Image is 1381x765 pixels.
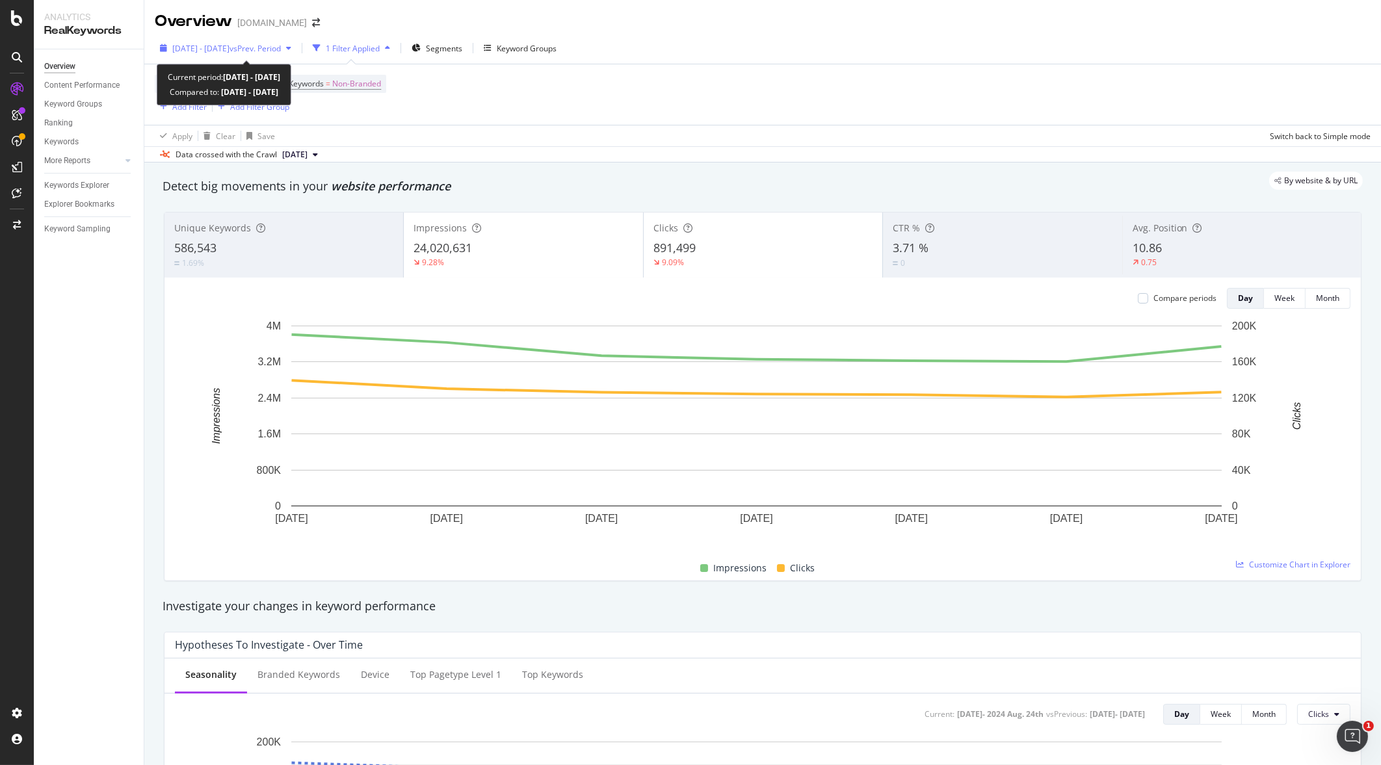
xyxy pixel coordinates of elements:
img: Equal [893,261,898,265]
button: Day [1227,288,1264,309]
a: Content Performance [44,79,135,92]
span: 24,020,631 [414,240,472,255]
text: [DATE] [1205,513,1237,524]
div: Top Keywords [522,668,583,681]
button: Keyword Groups [479,38,562,58]
text: [DATE] [430,513,463,524]
span: Segments [426,43,462,54]
a: Customize Chart in Explorer [1236,559,1350,570]
text: 4M [267,320,281,331]
button: 1 Filter Applied [308,38,395,58]
div: 0 [901,257,905,268]
div: Overview [155,10,232,32]
div: Add Filter [172,101,207,112]
div: [DATE] - 2024 Aug. 24th [957,708,1044,720]
a: Keyword Sampling [44,222,135,236]
span: Non-Branded [332,75,381,93]
div: [DOMAIN_NAME] [237,16,307,29]
div: Current: [925,708,954,720]
text: [DATE] [585,513,618,524]
button: Switch back to Simple mode [1265,125,1371,146]
div: Top pagetype Level 1 [410,668,501,681]
text: 3.2M [257,356,281,367]
div: Month [1316,292,1339,304]
div: Keyword Sampling [44,222,111,236]
div: Ranking [44,116,73,130]
div: Compared to: [170,84,278,99]
button: Week [1264,288,1306,309]
div: Keyword Groups [497,43,557,54]
text: 160K [1232,356,1257,367]
svg: A chart. [175,319,1338,545]
button: Month [1242,704,1287,725]
button: Add Filter [155,99,207,114]
div: Compare periods [1153,292,1217,304]
text: 2.4M [257,393,281,404]
span: 1 [1363,721,1374,731]
div: More Reports [44,154,90,168]
a: Explorer Bookmarks [44,198,135,211]
span: 891,499 [653,240,696,255]
a: More Reports [44,154,122,168]
div: Content Performance [44,79,120,92]
text: 200K [1232,320,1257,331]
button: Clear [198,125,235,146]
text: 1.6M [257,428,281,439]
button: Apply [155,125,192,146]
span: 586,543 [174,240,217,255]
div: RealKeywords [44,23,133,38]
button: Save [241,125,275,146]
div: Save [257,131,275,142]
text: 40K [1232,465,1251,476]
text: Impressions [211,388,222,444]
span: vs Prev. Period [230,43,281,54]
button: [DATE] - [DATE]vsPrev. Period [155,38,296,58]
text: 120K [1232,393,1257,404]
span: By website & by URL [1284,177,1358,185]
a: Keyword Groups [44,97,135,111]
span: [DATE] - [DATE] [172,43,230,54]
text: 0 [1232,500,1238,512]
span: 10.86 [1133,240,1162,255]
span: Customize Chart in Explorer [1249,559,1350,570]
div: Explorer Bookmarks [44,198,114,211]
div: legacy label [1269,172,1363,190]
text: [DATE] [740,513,772,524]
div: Keywords Explorer [44,179,109,192]
button: Day [1163,704,1200,725]
div: Month [1252,708,1276,720]
text: [DATE] [1050,513,1083,524]
span: Unique Keywords [174,222,251,234]
span: = [326,78,330,89]
div: Investigate your changes in keyword performance [163,598,1363,615]
div: 0.75 [1141,257,1157,268]
div: Overview [44,60,75,73]
span: Clicks [790,560,815,576]
div: Week [1274,292,1295,304]
div: Keywords [44,135,79,149]
div: 9.28% [422,257,444,268]
a: Keywords Explorer [44,179,135,192]
text: Clicks [1292,402,1303,430]
span: 3.71 % [893,240,928,255]
button: Segments [406,38,467,58]
a: Keywords [44,135,135,149]
div: Apply [172,131,192,142]
div: Current period: [168,70,280,84]
button: Add Filter Group [213,99,289,114]
div: Clear [216,131,235,142]
text: 0 [275,500,281,512]
span: Clicks [1308,708,1329,720]
div: Hypotheses to Investigate - Over Time [175,638,363,651]
div: vs Previous : [1046,708,1087,720]
span: Impressions [414,222,467,234]
div: Add Filter Group [230,101,289,112]
div: 9.09% [662,257,684,268]
b: [DATE] - [DATE] [223,71,280,83]
div: arrow-right-arrow-left [312,18,320,27]
a: Overview [44,60,135,73]
span: Keywords [289,78,324,89]
text: [DATE] [275,513,308,524]
div: 1.69% [182,257,204,268]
